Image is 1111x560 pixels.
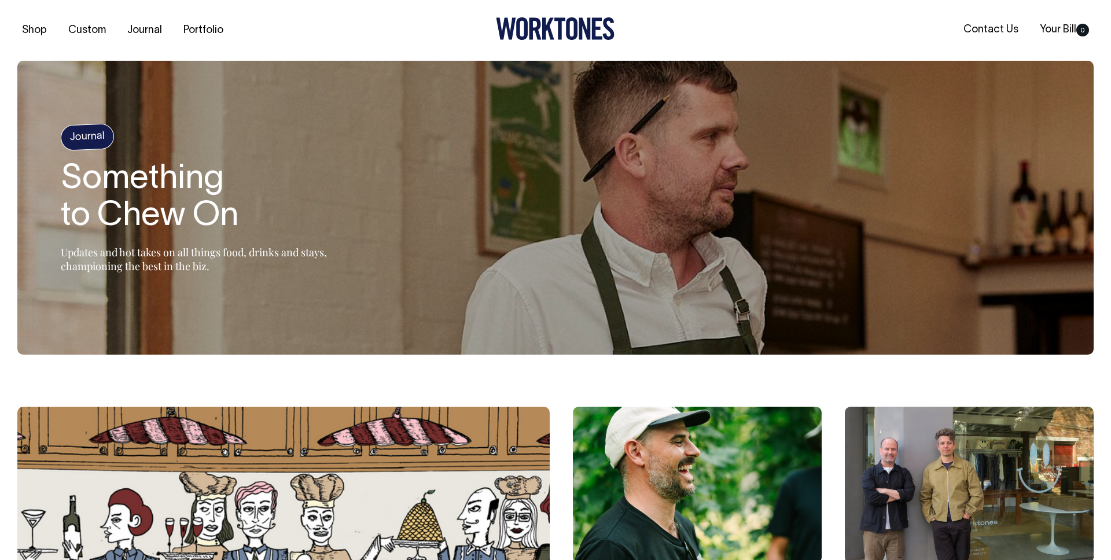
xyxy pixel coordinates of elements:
a: Custom [64,21,111,40]
h1: Something to Chew On [61,161,350,235]
a: Journal [123,21,167,40]
a: Portfolio [179,21,228,40]
p: Updates and hot takes on all things food, drinks and stays, championing the best in the biz. [61,245,350,273]
a: Shop [17,21,51,40]
a: Your Bill0 [1035,20,1094,39]
a: Contact Us [959,20,1023,39]
span: 0 [1076,24,1089,36]
h4: Journal [60,123,115,151]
